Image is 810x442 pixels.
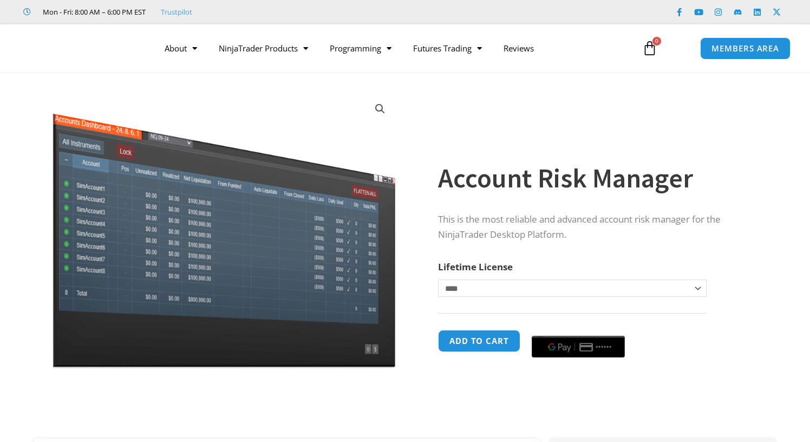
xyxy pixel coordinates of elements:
[319,36,402,61] a: Programming
[493,36,545,61] a: Reviews
[596,343,612,351] text: ••••••
[532,336,625,357] button: Buy with GPay
[438,261,513,273] label: Lifetime License
[626,32,674,64] a: 0
[50,91,398,368] img: Screenshot 2024-08-26 15462845454
[22,29,139,68] img: LogoAI | Affordable Indicators – NinjaTrader
[161,5,192,18] a: Trustpilot
[438,330,520,352] button: Add to cart
[652,37,661,45] span: 0
[438,302,455,310] a: Clear options
[370,99,390,119] a: View full-screen image gallery
[154,36,208,61] a: About
[711,44,779,53] span: MEMBERS AREA
[402,36,493,61] a: Futures Trading
[154,36,632,61] nav: Menu
[438,212,754,243] p: This is the most reliable and advanced account risk manager for the NinjaTrader Desktop Platform.
[438,159,754,197] h1: Account Risk Manager
[208,36,319,61] a: NinjaTrader Products
[530,328,627,329] iframe: Secure payment input frame
[40,5,146,18] span: Mon - Fri: 8:00 AM – 6:00 PM EST
[700,37,791,60] a: MEMBERS AREA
